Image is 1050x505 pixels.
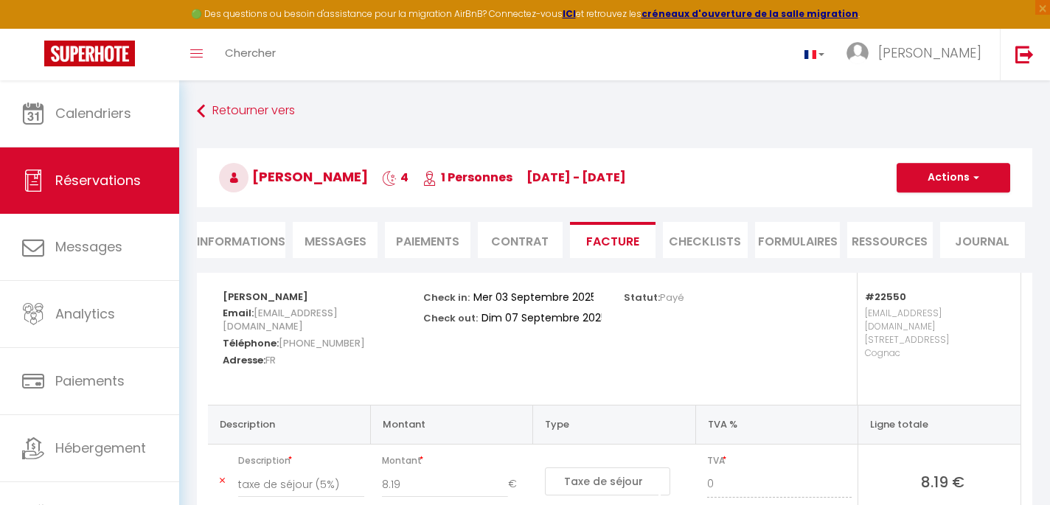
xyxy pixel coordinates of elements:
[223,306,254,320] strong: Email:
[663,222,748,258] li: CHECKLISTS
[214,29,287,80] a: Chercher
[223,336,279,350] strong: Téléphone:
[526,169,626,186] span: [DATE] - [DATE]
[940,222,1025,258] li: Journal
[382,169,408,186] span: 4
[533,405,695,444] th: Type
[870,471,1015,492] span: 8.19 €
[624,288,684,304] p: Statut:
[423,308,478,325] p: Check out:
[478,222,563,258] li: Contrat
[225,45,276,60] span: Chercher
[563,7,576,20] a: ICI
[197,98,1032,125] a: Retourner vers
[423,169,512,186] span: 1 Personnes
[238,450,364,471] span: Description
[755,222,840,258] li: FORMULAIRES
[208,405,370,444] th: Description
[55,237,122,256] span: Messages
[223,302,338,337] span: [EMAIL_ADDRESS][DOMAIN_NAME]
[847,222,932,258] li: Ressources
[660,290,684,304] span: Payé
[55,304,115,323] span: Analytics
[987,439,1039,494] iframe: Chat
[897,163,1010,192] button: Actions
[878,43,981,62] span: [PERSON_NAME]
[55,439,146,457] span: Hébergement
[570,222,655,258] li: Facture
[423,288,470,304] p: Check in:
[1015,45,1034,63] img: logout
[865,290,906,304] strong: #22550
[508,471,527,498] span: €
[219,167,368,186] span: [PERSON_NAME]
[382,450,526,471] span: Montant
[846,42,869,64] img: ...
[44,41,135,66] img: Super Booking
[55,372,125,390] span: Paiements
[265,349,276,371] span: FR
[858,405,1021,444] th: Ligne totale
[223,353,265,367] strong: Adresse:
[279,332,365,354] span: [PHONE_NUMBER]
[197,222,285,258] li: Informations
[835,29,1000,80] a: ... [PERSON_NAME]
[642,7,858,20] a: créneaux d'ouverture de la salle migration
[305,233,366,250] span: Messages
[223,290,308,304] strong: [PERSON_NAME]
[385,222,470,258] li: Paiements
[865,303,1006,390] p: [EMAIL_ADDRESS][DOMAIN_NAME] [STREET_ADDRESS] Cognac
[370,405,532,444] th: Montant
[707,450,852,471] span: TVA
[55,104,131,122] span: Calendriers
[695,405,858,444] th: TVA %
[55,171,141,189] span: Réservations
